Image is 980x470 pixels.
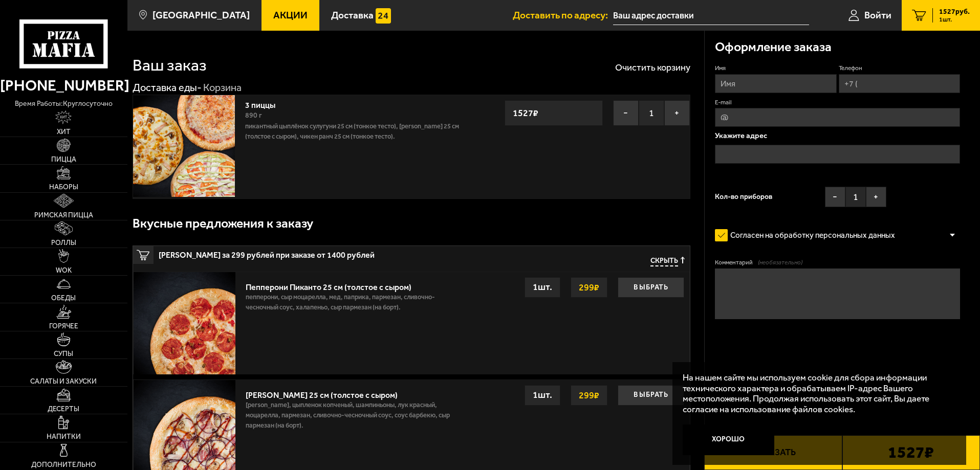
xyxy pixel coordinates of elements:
span: Наборы [49,184,78,191]
span: Пицца [51,156,76,163]
div: 1 шт. [525,277,560,298]
span: Обеды [51,295,76,302]
div: 1 шт. [525,385,560,406]
div: Пепперони Пиканто 25 см (толстое с сыром) [246,277,439,292]
strong: 1527 ₽ [510,103,541,123]
span: Доставить по адресу: [513,10,613,20]
input: Имя [715,74,836,93]
p: Пикантный цыплёнок сулугуни 25 см (тонкое тесто), [PERSON_NAME] 25 см (толстое с сыром), Чикен Ра... [245,121,472,142]
span: Десерты [48,406,79,413]
p: [PERSON_NAME], цыпленок копченый, шампиньоны, лук красный, моцарелла, пармезан, сливочно-чесночны... [246,400,469,436]
h3: Оформление заказа [715,41,832,54]
span: (необязательно) [758,258,802,267]
span: Римская пицца [34,212,93,219]
a: Пепперони Пиканто 25 см (толстое с сыром)пепперони, сыр Моцарелла, мед, паприка, пармезан, сливоч... [133,272,690,374]
button: − [825,187,845,207]
button: Выбрать [618,385,684,406]
span: 1 шт. [939,16,970,23]
span: [GEOGRAPHIC_DATA] [153,10,250,20]
button: Очистить корзину [615,63,690,72]
span: 1 [639,100,664,126]
span: 1 [845,187,866,207]
span: Кол-во приборов [715,193,772,200]
label: Телефон [839,64,960,73]
label: E-mail [715,98,960,107]
h3: Вкусные предложения к заказу [133,217,313,230]
span: Хит [57,128,71,136]
button: − [613,100,639,126]
a: 3 пиццы [245,97,286,110]
span: Войти [864,10,891,20]
span: Салаты и закуски [30,378,97,385]
button: + [664,100,690,126]
h1: Ваш заказ [133,57,207,74]
button: + [866,187,886,207]
input: Ваш адрес доставки [613,6,809,25]
label: Согласен на обработку персональных данных [715,225,905,245]
p: пепперони, сыр Моцарелла, мед, паприка, пармезан, сливочно-чесночный соус, халапеньо, сыр пармеза... [246,292,439,318]
span: Напитки [47,433,81,440]
div: Корзина [203,81,242,95]
span: Супы [54,350,73,357]
button: Хорошо [683,424,775,455]
span: Скрыть [650,257,678,266]
strong: 299 ₽ [576,278,602,297]
span: Роллы [51,239,76,247]
p: Укажите адрес [715,132,960,140]
span: Доставка [331,10,374,20]
button: Скрыть [650,257,685,266]
img: 15daf4d41897b9f0e9f617042186c801.svg [376,8,391,24]
button: Выбрать [618,277,684,298]
span: Горячее [49,323,78,330]
span: Акции [273,10,308,20]
span: 890 г [245,111,262,120]
span: [PERSON_NAME] за 299 рублей при заказе от 1400 рублей [159,246,493,259]
label: Имя [715,64,836,73]
span: WOK [56,267,72,274]
div: [PERSON_NAME] 25 см (толстое с сыром) [246,385,469,400]
span: Дополнительно [31,461,96,468]
a: Доставка еды- [133,81,202,94]
input: @ [715,108,960,127]
label: Комментарий [715,258,960,267]
p: На нашем сайте мы используем cookie для сбора информации технического характера и обрабатываем IP... [683,372,950,415]
strong: 299 ₽ [576,386,602,405]
span: 1527 руб. [939,8,970,15]
input: +7 ( [839,74,960,93]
